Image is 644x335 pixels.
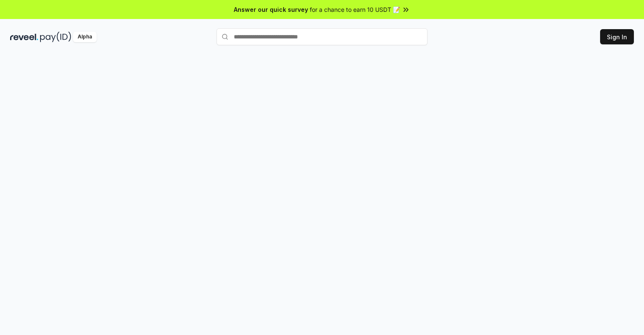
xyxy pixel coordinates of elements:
[234,5,308,14] span: Answer our quick survey
[310,5,400,14] span: for a chance to earn 10 USDT 📝
[73,32,97,42] div: Alpha
[40,32,71,42] img: pay_id
[10,32,38,42] img: reveel_dark
[600,29,634,44] button: Sign In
